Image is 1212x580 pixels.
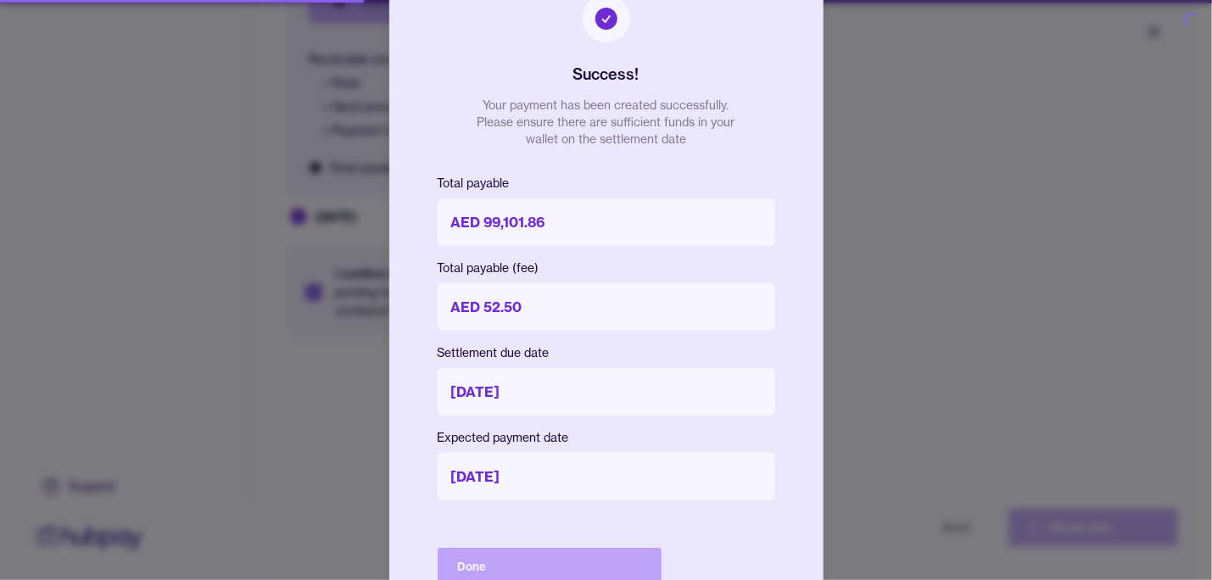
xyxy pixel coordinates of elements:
p: Total payable [438,175,775,192]
p: Your payment has been created successfully. Please ensure there are sufficient funds in your wall... [471,97,742,148]
p: [DATE] [438,368,775,415]
p: Total payable (fee) [438,259,775,276]
p: Settlement due date [438,344,775,361]
p: [DATE] [438,453,775,500]
h2: Success! [573,63,640,86]
p: Expected payment date [438,429,775,446]
p: AED 52.50 [438,283,775,331]
p: AED 99,101.86 [438,198,775,246]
